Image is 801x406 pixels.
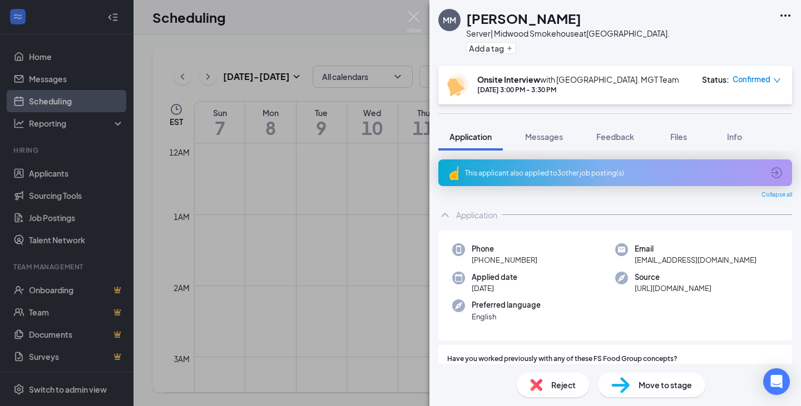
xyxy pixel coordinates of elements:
[596,132,634,142] span: Feedback
[635,254,756,265] span: [EMAIL_ADDRESS][DOMAIN_NAME]
[670,132,687,142] span: Files
[551,379,576,391] span: Reject
[447,354,678,364] span: Have you worked previously with any of these FS Food Group concepts?
[472,311,541,322] span: English
[770,166,783,179] svg: ArrowCircle
[472,254,537,265] span: [PHONE_NUMBER]
[472,299,541,310] span: Preferred language
[477,85,679,94] div: [DATE] 3:00 PM - 3:30 PM
[477,74,679,85] div: with [GEOGRAPHIC_DATA]. MGT Team
[635,272,711,283] span: Source
[466,9,581,28] h1: [PERSON_NAME]
[733,74,770,85] span: Confirmed
[762,191,792,199] span: Collapse all
[525,132,563,142] span: Messages
[449,132,492,142] span: Application
[635,283,711,294] span: [URL][DOMAIN_NAME]
[639,379,692,391] span: Move to stage
[472,243,537,254] span: Phone
[773,77,781,84] span: down
[438,208,452,222] svg: ChevronUp
[472,283,517,294] span: [DATE]
[727,132,742,142] span: Info
[506,45,513,52] svg: Plus
[635,243,756,254] span: Email
[779,9,792,22] svg: Ellipses
[466,28,670,39] div: Server| Midwood Smokehouse at [GEOGRAPHIC_DATA].
[443,14,456,26] div: MM
[702,74,729,85] div: Status :
[477,74,540,84] b: Onsite Interview
[465,168,763,178] div: This applicant also applied to 3 other job posting(s)
[456,209,497,220] div: Application
[472,272,517,283] span: Applied date
[466,42,516,54] button: PlusAdd a tag
[763,368,790,395] div: Open Intercom Messenger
